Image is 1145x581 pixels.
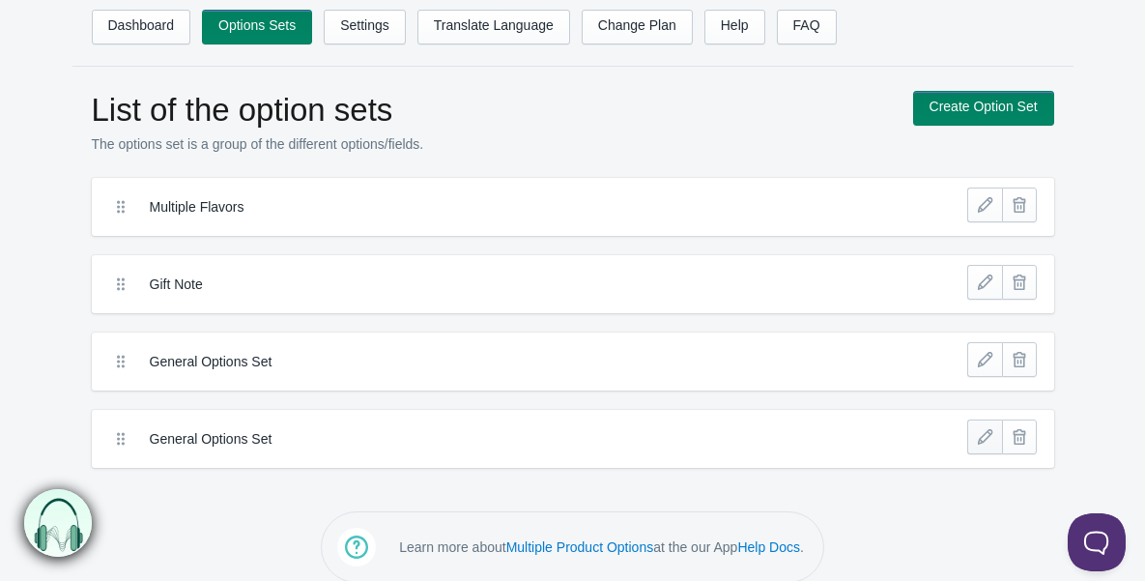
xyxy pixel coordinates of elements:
img: bxm.png [24,489,92,557]
a: Dashboard [92,10,191,44]
a: Translate Language [417,10,570,44]
a: Change Plan [582,10,693,44]
a: Settings [324,10,406,44]
iframe: Toggle Customer Support [1068,513,1126,571]
h1: List of the option sets [92,91,894,130]
p: Learn more about at the our App . [399,537,804,557]
a: Help Docs [737,539,800,555]
label: Multiple Flavors [150,197,854,217]
a: Create Option Set [913,91,1054,126]
a: Options Sets [202,10,312,44]
a: Multiple Product Options [506,539,654,555]
label: Gift Note [150,275,854,294]
a: Help [704,10,765,44]
label: General Options Set [150,429,854,449]
p: The options set is a group of the different options/fields. [92,134,894,154]
label: General Options Set [150,352,854,371]
a: FAQ [777,10,837,44]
